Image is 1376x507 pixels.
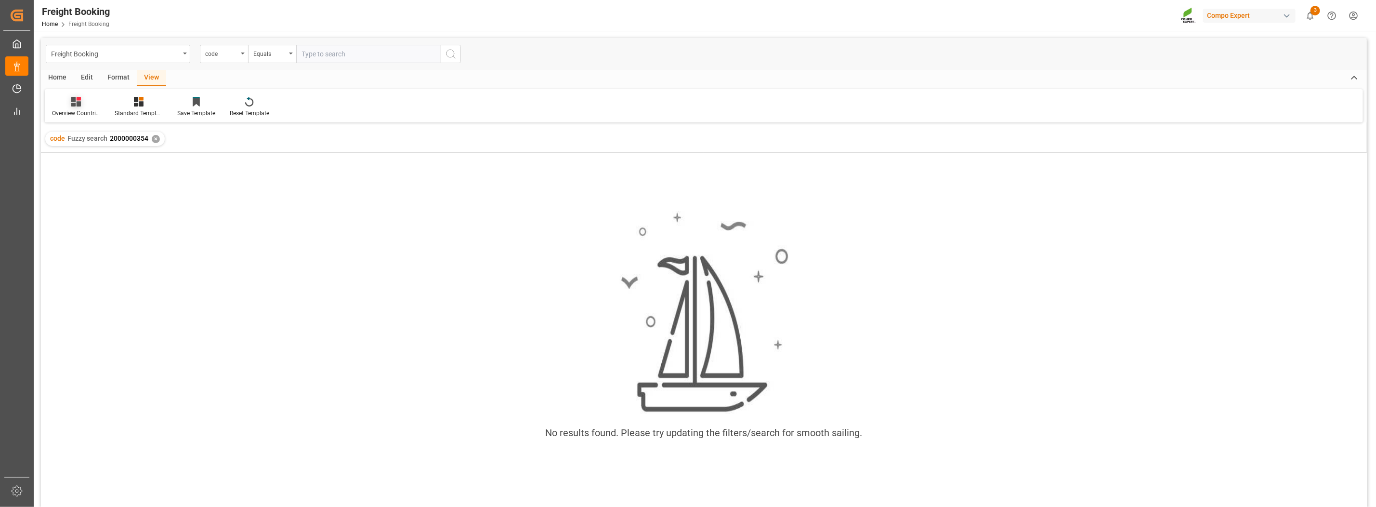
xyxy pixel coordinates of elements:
[1181,7,1196,24] img: Screenshot%202023-09-29%20at%2010.02.21.png_1712312052.png
[137,70,166,86] div: View
[1299,5,1321,27] button: show 3 new notifications
[253,47,286,58] div: Equals
[1203,6,1299,25] button: Compo Expert
[546,426,863,440] div: No results found. Please try updating the filters/search for smooth sailing.
[41,70,74,86] div: Home
[74,70,100,86] div: Edit
[248,45,296,63] button: open menu
[52,109,100,118] div: Overview Countries
[50,134,65,142] span: code
[67,134,107,142] span: Fuzzy search
[51,47,180,59] div: Freight Booking
[230,109,269,118] div: Reset Template
[200,45,248,63] button: open menu
[110,134,148,142] span: 2000000354
[1321,5,1343,27] button: Help Center
[205,47,238,58] div: code
[1203,9,1296,23] div: Compo Expert
[115,109,163,118] div: Standard Templates
[620,211,788,414] img: smooth_sailing.jpeg
[1310,6,1320,15] span: 3
[152,135,160,143] div: ✕
[100,70,137,86] div: Format
[42,4,110,19] div: Freight Booking
[42,21,58,27] a: Home
[296,45,441,63] input: Type to search
[177,109,215,118] div: Save Template
[46,45,190,63] button: open menu
[441,45,461,63] button: search button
